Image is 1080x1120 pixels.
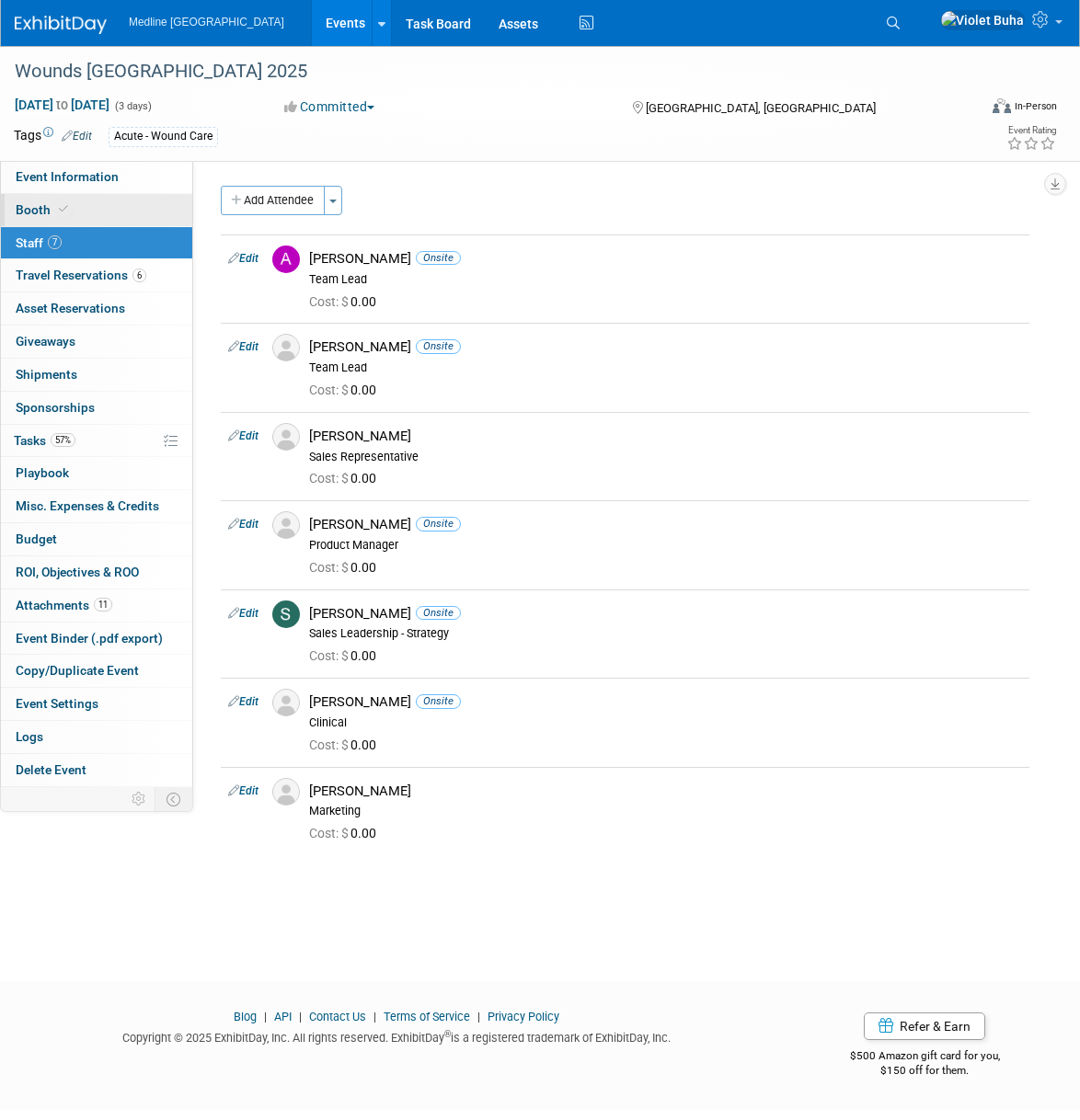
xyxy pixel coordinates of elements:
[228,518,259,531] a: Edit
[94,598,112,611] span: 11
[416,517,461,531] span: Onsite
[309,450,1022,464] div: Sales Representative
[274,1010,292,1023] a: API
[1,392,192,424] a: Sponsorships
[1014,99,1057,113] div: In-Person
[16,565,139,579] span: ROI, Objectives & ROO
[309,294,384,309] span: 0.00
[1,359,192,391] a: Shipments
[309,383,350,397] span: Cost: $
[807,1063,1043,1079] div: $150 off for them.
[309,471,350,486] span: Cost: $
[272,689,300,716] img: Associate-Profile-5.png
[1,523,192,555] a: Budget
[228,252,259,265] a: Edit
[1,688,192,720] a: Event Settings
[309,560,384,575] span: 0.00
[16,663,139,678] span: Copy/Duplicate Event
[16,598,112,612] span: Attachments
[309,826,350,840] span: Cost: $
[14,126,92,147] td: Tags
[16,696,98,711] span: Event Settings
[309,783,1022,800] div: [PERSON_NAME]
[309,360,1022,375] div: Team Lead
[1,425,192,457] a: Tasks57%
[309,560,350,575] span: Cost: $
[1,326,192,358] a: Giveaways
[16,334,75,349] span: Giveaways
[1,623,192,655] a: Event Binder (.pdf export)
[309,605,1022,623] div: [PERSON_NAME]
[864,1012,985,1040] a: Refer & Earn
[473,1010,485,1023] span: |
[16,301,125,315] span: Asset Reservations
[228,784,259,797] a: Edit
[272,778,300,806] img: Associate-Profile-5.png
[940,10,1025,30] img: Violet Buha
[309,516,1022,533] div: [PERSON_NAME]
[1,655,192,687] a: Copy/Duplicate Event
[16,367,77,382] span: Shipments
[1,457,192,489] a: Playbook
[8,55,955,88] div: Wounds [GEOGRAPHIC_DATA] 2025
[16,631,163,646] span: Event Binder (.pdf export)
[416,694,461,708] span: Onsite
[123,787,155,811] td: Personalize Event Tab Strip
[1,556,192,589] a: ROI, Objectives & ROO
[1,721,192,753] a: Logs
[51,433,75,447] span: 57%
[16,235,62,250] span: Staff
[309,1010,366,1023] a: Contact Us
[48,235,62,249] span: 7
[16,465,69,480] span: Playbook
[228,607,259,620] a: Edit
[14,1025,779,1046] div: Copyright © 2025 ExhibitDay, Inc. All rights reserved. ExhibitDay is a registered trademark of Ex...
[309,626,1022,641] div: Sales Leadership - Strategy
[309,693,1022,711] div: [PERSON_NAME]
[1,754,192,786] a: Delete Event
[294,1010,306,1023] span: |
[259,1010,271,1023] span: |
[309,428,1022,445] div: [PERSON_NAME]
[384,1010,470,1023] a: Terms of Service
[309,338,1022,356] div: [PERSON_NAME]
[309,648,384,663] span: 0.00
[16,762,86,777] span: Delete Event
[807,1036,1043,1079] div: $500 Amazon gift card for you,
[272,600,300,628] img: S.jpg
[228,429,259,442] a: Edit
[309,737,350,752] span: Cost: $
[993,98,1011,113] img: Format-Inperson.png
[109,127,218,146] div: Acute - Wound Care
[129,16,284,29] span: Medline [GEOGRAPHIC_DATA]
[1,227,192,259] a: Staff7
[1,194,192,226] a: Booth
[369,1010,381,1023] span: |
[228,695,259,708] a: Edit
[309,272,1022,287] div: Team Lead
[16,729,43,744] span: Logs
[113,100,152,112] span: (3 days)
[272,511,300,539] img: Associate-Profile-5.png
[278,97,382,116] button: Committed
[16,169,119,184] span: Event Information
[895,96,1058,123] div: Event Format
[53,97,71,112] span: to
[16,531,57,546] span: Budget
[59,204,68,214] i: Booth reservation complete
[14,97,110,113] span: [DATE] [DATE]
[155,787,193,811] td: Toggle Event Tabs
[14,433,75,448] span: Tasks
[309,826,384,840] span: 0.00
[16,202,72,217] span: Booth
[272,246,300,273] img: A.jpg
[16,268,146,282] span: Travel Reservations
[309,383,384,397] span: 0.00
[62,130,92,143] a: Edit
[1006,126,1056,135] div: Event Rating
[309,538,1022,553] div: Product Manager
[416,606,461,620] span: Onsite
[132,269,146,282] span: 6
[309,471,384,486] span: 0.00
[416,251,461,265] span: Onsite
